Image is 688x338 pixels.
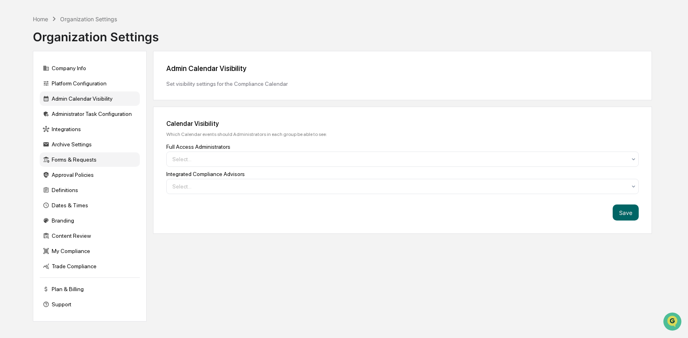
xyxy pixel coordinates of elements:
[40,168,140,182] div: Approval Policies
[662,312,684,333] iframe: Open customer support
[136,64,146,73] button: Start new chat
[55,98,103,112] a: 🗄️Attestations
[33,23,159,44] div: Organization Settings
[40,282,140,296] div: Plan & Billing
[8,17,146,30] p: How can we help?
[40,297,140,312] div: Support
[56,136,97,142] a: Powered byPylon
[40,61,140,75] div: Company Info
[166,144,639,150] div: Full Access Administrators
[40,152,140,167] div: Forms & Requests
[40,107,140,121] div: Administrator Task Configuration
[8,61,22,76] img: 1746055101610-c473b297-6a78-478c-a979-82029cc54cd1
[40,122,140,136] div: Integrations
[40,198,140,213] div: Dates & Times
[33,16,48,22] div: Home
[40,183,140,197] div: Definitions
[27,69,101,76] div: We're available if you need us!
[166,171,639,177] div: Integrated Compliance Advisors
[16,101,52,109] span: Preclearance
[166,81,639,87] div: Set visibility settings for the Compliance Calendar
[613,204,639,221] button: Save
[58,102,65,108] div: 🗄️
[5,113,54,128] a: 🔎Data Lookup
[40,137,140,152] div: Archive Settings
[166,132,639,137] div: Which Calendar events should Administrators in each group be able to see:
[66,101,99,109] span: Attestations
[60,16,117,22] div: Organization Settings
[166,64,639,73] div: Admin Calendar Visibility
[40,213,140,228] div: Branding
[40,244,140,258] div: My Compliance
[5,98,55,112] a: 🖐️Preclearance
[80,136,97,142] span: Pylon
[40,229,140,243] div: Content Review
[16,116,50,124] span: Data Lookup
[40,259,140,273] div: Trade Compliance
[27,61,131,69] div: Start new chat
[40,76,140,91] div: Platform Configuration
[40,91,140,106] div: Admin Calendar Visibility
[8,117,14,123] div: 🔎
[166,120,639,128] div: Calendar Visibility
[8,102,14,108] div: 🖐️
